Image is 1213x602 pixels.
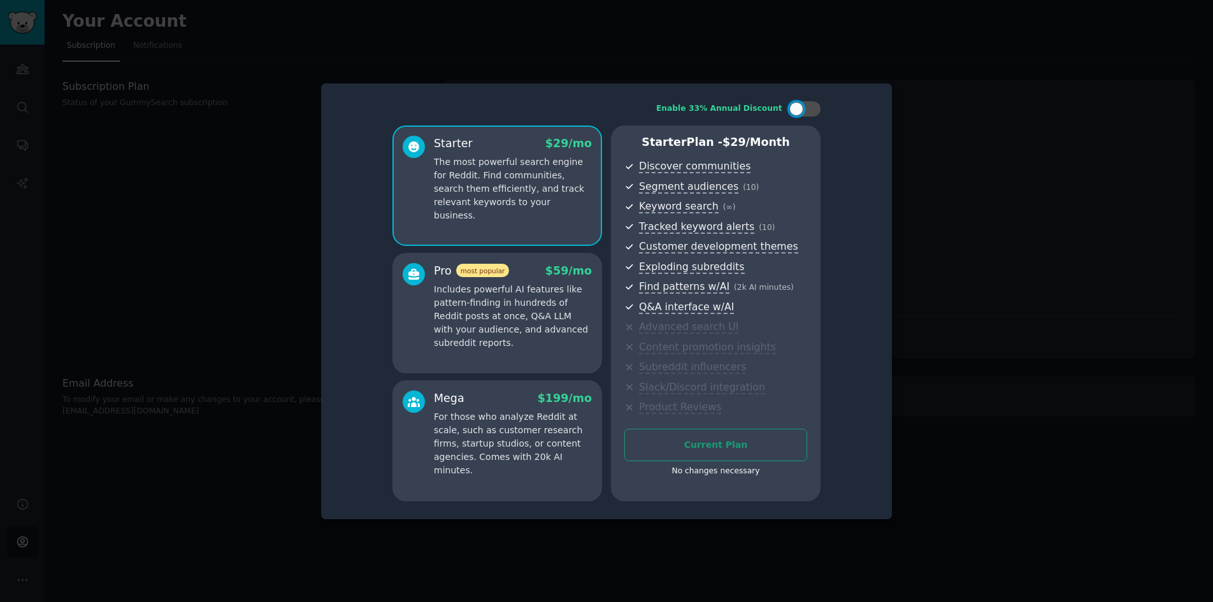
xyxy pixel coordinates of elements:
span: ( 2k AI minutes ) [734,283,794,292]
span: ( 10 ) [743,183,759,192]
span: $ 29 /mo [545,137,592,150]
p: Includes powerful AI features like pattern-finding in hundreds of Reddit posts at once, Q&A LLM w... [434,283,592,350]
div: Enable 33% Annual Discount [656,103,782,115]
span: Subreddit influencers [639,361,746,374]
p: Starter Plan - [624,134,807,150]
div: No changes necessary [624,466,807,477]
span: Find patterns w/AI [639,280,729,294]
div: Pro [434,263,509,279]
span: Content promotion insights [639,341,776,354]
p: The most powerful search engine for Reddit. Find communities, search them efficiently, and track ... [434,155,592,222]
span: Product Reviews [639,401,721,414]
span: ( 10 ) [759,223,775,232]
span: Slack/Discord integration [639,381,765,394]
span: ( ∞ ) [723,203,736,211]
span: $ 29 /month [722,136,790,148]
span: Discover communities [639,160,750,173]
span: $ 59 /mo [545,264,592,277]
span: $ 199 /mo [538,392,592,405]
span: Tracked keyword alerts [639,220,754,234]
div: Mega [434,391,464,406]
span: Q&A interface w/AI [639,301,734,314]
span: Advanced search UI [639,320,738,334]
span: Keyword search [639,200,719,213]
span: Customer development themes [639,240,798,254]
span: Segment audiences [639,180,738,194]
span: Exploding subreddits [639,261,744,274]
div: Starter [434,136,473,152]
p: For those who analyze Reddit at scale, such as customer research firms, startup studios, or conte... [434,410,592,477]
span: most popular [456,264,510,277]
